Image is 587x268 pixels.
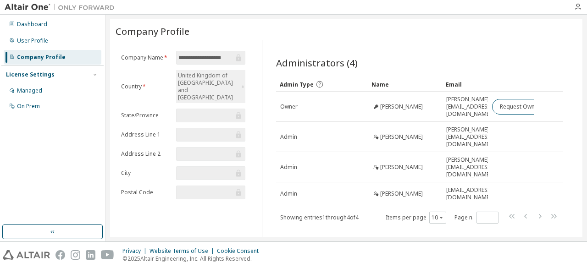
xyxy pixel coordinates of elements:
[17,54,66,61] div: Company Profile
[55,250,65,260] img: facebook.svg
[116,25,189,38] span: Company Profile
[380,164,423,171] span: [PERSON_NAME]
[101,250,114,260] img: youtube.svg
[121,189,171,196] label: Postal Code
[122,247,150,255] div: Privacy
[454,212,498,224] span: Page n.
[17,87,42,94] div: Managed
[380,133,423,141] span: [PERSON_NAME]
[280,190,297,197] span: Admin
[17,21,47,28] div: Dashboard
[446,126,493,148] span: [PERSON_NAME][EMAIL_ADDRESS][DOMAIN_NAME]
[121,54,171,61] label: Company Name
[150,247,217,255] div: Website Terms of Use
[121,83,171,90] label: Country
[280,81,314,88] span: Admin Type
[276,56,358,69] span: Administrators (4)
[86,250,95,260] img: linkedin.svg
[17,103,40,110] div: On Prem
[6,71,55,78] div: License Settings
[177,71,240,103] div: United Kingdom of [GEOGRAPHIC_DATA] and [GEOGRAPHIC_DATA]
[380,103,423,110] span: [PERSON_NAME]
[446,156,493,178] span: [PERSON_NAME][EMAIL_ADDRESS][DOMAIN_NAME]
[5,3,119,12] img: Altair One
[280,103,298,110] span: Owner
[176,70,245,103] div: United Kingdom of [GEOGRAPHIC_DATA] and [GEOGRAPHIC_DATA]
[122,255,264,263] p: © 2025 Altair Engineering, Inc. All Rights Reserved.
[280,213,359,221] span: Showing entries 1 through 4 of 4
[280,164,297,171] span: Admin
[446,77,484,92] div: Email
[121,131,171,138] label: Address Line 1
[121,170,171,177] label: City
[17,37,48,44] div: User Profile
[492,99,570,115] button: Request Owner Change
[432,214,444,221] button: 10
[380,190,423,197] span: [PERSON_NAME]
[121,150,171,158] label: Address Line 2
[217,247,264,255] div: Cookie Consent
[71,250,80,260] img: instagram.svg
[446,186,493,201] span: [EMAIL_ADDRESS][DOMAIN_NAME]
[446,96,493,118] span: [PERSON_NAME][EMAIL_ADDRESS][DOMAIN_NAME]
[371,77,439,92] div: Name
[121,112,171,119] label: State/Province
[280,133,297,141] span: Admin
[386,212,446,224] span: Items per page
[3,250,50,260] img: altair_logo.svg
